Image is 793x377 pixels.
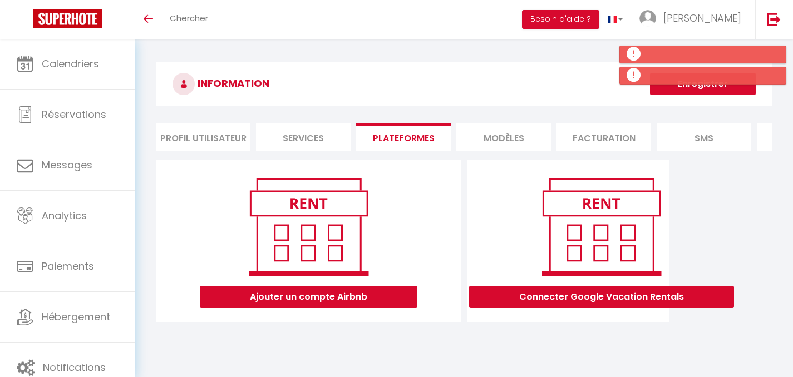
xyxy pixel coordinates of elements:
span: Réservations [42,107,106,121]
li: Facturation [556,123,651,151]
span: [PERSON_NAME] [663,11,741,25]
span: Hébergement [42,310,110,324]
li: Profil Utilisateur [156,123,250,151]
img: Super Booking [33,9,102,28]
button: Besoin d'aide ? [522,10,599,29]
button: Connecter Google Vacation Rentals [469,286,734,308]
h3: INFORMATION [156,62,772,106]
img: logout [767,12,781,26]
span: Analytics [42,209,87,222]
img: rent.png [238,173,380,280]
li: Services [256,123,351,151]
li: SMS [657,123,751,151]
span: Paiements [42,259,94,273]
button: Ajouter un compte Airbnb [200,286,417,308]
span: Chercher [170,12,208,24]
span: Notifications [43,360,106,374]
span: Messages [42,158,92,172]
li: MODÈLES [456,123,551,151]
img: ... [639,10,656,27]
img: rent.png [530,173,672,280]
li: Plateformes [356,123,451,151]
span: Calendriers [42,57,99,71]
